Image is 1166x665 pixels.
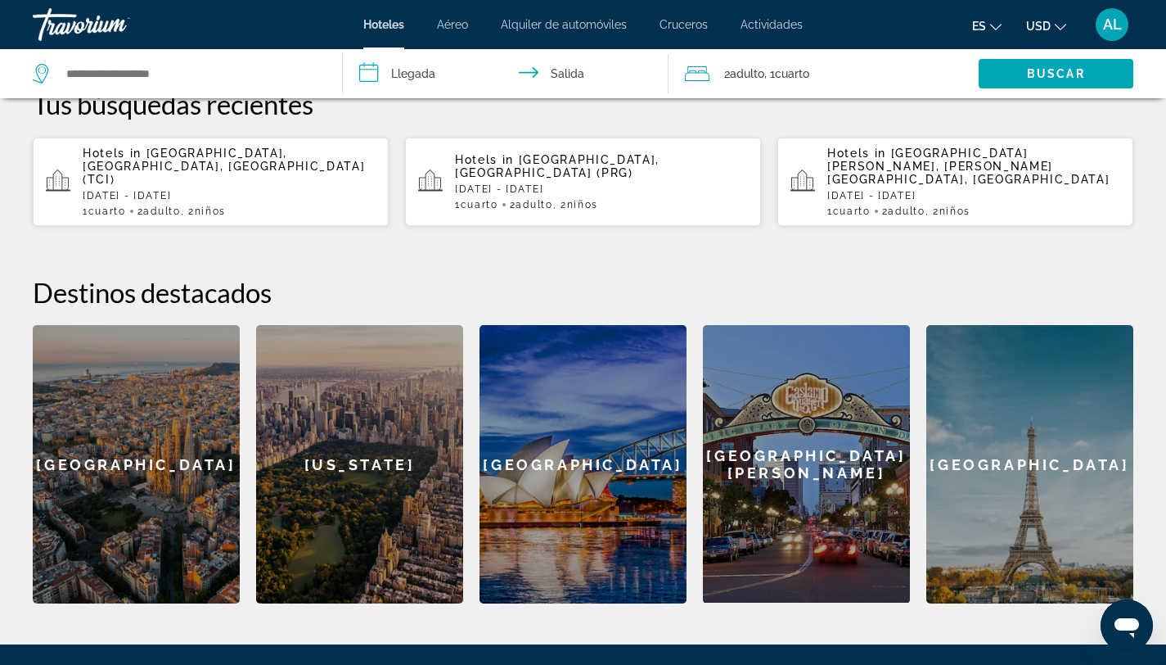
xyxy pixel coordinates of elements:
button: Buscar [979,59,1133,88]
p: [DATE] - [DATE] [455,183,748,195]
p: Tus búsquedas recientes [33,88,1133,120]
span: 2 [137,206,181,217]
span: Hotels in [455,153,514,166]
span: , 2 [925,206,970,217]
a: Alquiler de automóviles [501,18,627,31]
span: Cuarto [88,206,126,217]
span: Buscar [1027,67,1085,80]
a: Aéreo [437,18,468,31]
a: Actividades [741,18,803,31]
span: , 1 [764,62,809,85]
span: Adulto [515,199,552,210]
iframe: Botón para iniciar la ventana de mensajería [1101,599,1153,652]
span: Adulto [730,67,764,80]
span: 2 [510,199,553,210]
h2: Destinos destacados [33,276,1133,309]
span: Adulto [143,206,180,217]
button: Hotels in [GEOGRAPHIC_DATA], [GEOGRAPHIC_DATA], [GEOGRAPHIC_DATA] (TCI)[DATE] - [DATE]1Cuarto2Adu... [33,137,389,227]
span: , 2 [181,206,226,217]
a: [GEOGRAPHIC_DATA] [479,325,687,604]
span: Adulto [888,206,925,217]
span: USD [1026,20,1051,33]
a: Cruceros [660,18,708,31]
span: , 2 [553,199,598,210]
span: Niños [939,206,970,217]
span: 2 [724,62,764,85]
span: Cuarto [461,199,498,210]
button: Hotels in [GEOGRAPHIC_DATA][PERSON_NAME], [PERSON_NAME][GEOGRAPHIC_DATA], [GEOGRAPHIC_DATA][DATE]... [777,137,1133,227]
span: [GEOGRAPHIC_DATA][PERSON_NAME], [PERSON_NAME][GEOGRAPHIC_DATA], [GEOGRAPHIC_DATA] [827,147,1110,186]
span: [GEOGRAPHIC_DATA], [GEOGRAPHIC_DATA], [GEOGRAPHIC_DATA] (TCI) [83,147,365,186]
span: 1 [83,206,126,217]
span: Niños [567,199,598,210]
a: [GEOGRAPHIC_DATA] [33,325,240,604]
span: AL [1103,16,1122,33]
a: [GEOGRAPHIC_DATA][PERSON_NAME] [703,325,910,604]
a: [US_STATE] [256,325,463,604]
span: [GEOGRAPHIC_DATA], [GEOGRAPHIC_DATA] (PRG) [455,153,660,179]
a: Travorium [33,3,196,46]
button: Travelers: 2 adults, 0 children [669,49,979,98]
p: [DATE] - [DATE] [827,190,1120,201]
button: Change currency [1026,14,1066,38]
span: Niños [195,206,226,217]
button: Change language [972,14,1002,38]
span: 1 [455,199,498,210]
span: Cuarto [833,206,871,217]
a: Hoteles [363,18,404,31]
a: [GEOGRAPHIC_DATA] [926,325,1133,604]
span: Hotels in [827,147,886,160]
span: Cuarto [775,67,809,80]
span: 2 [882,206,925,217]
button: User Menu [1091,7,1133,42]
span: es [972,20,986,33]
p: [DATE] - [DATE] [83,190,376,201]
span: 1 [827,206,871,217]
span: Hotels in [83,147,142,160]
div: [GEOGRAPHIC_DATA][PERSON_NAME] [703,325,910,603]
button: Check in and out dates [343,49,669,98]
button: Hotels in [GEOGRAPHIC_DATA], [GEOGRAPHIC_DATA] (PRG)[DATE] - [DATE]1Cuarto2Adulto, 2Niños [405,137,761,227]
